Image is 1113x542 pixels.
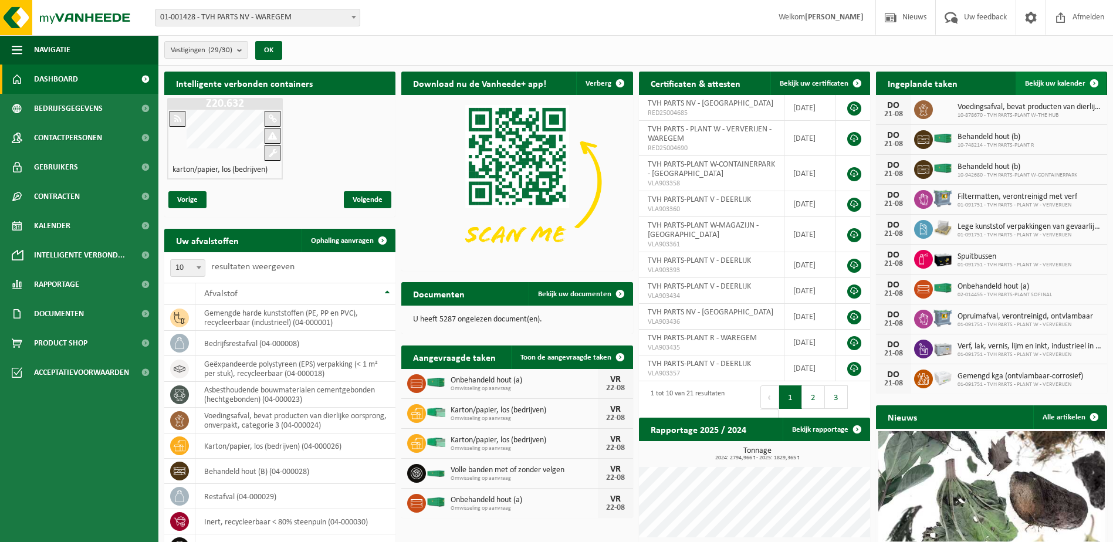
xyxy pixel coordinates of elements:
div: 22-08 [604,384,627,392]
div: 22-08 [604,504,627,512]
span: Product Shop [34,328,87,358]
span: Behandeld hout (b) [958,162,1077,172]
img: Download de VHEPlus App [401,95,632,269]
img: HK-XC-40-GN-00 [933,133,953,144]
span: Omwisseling op aanvraag [451,415,597,422]
div: 21-08 [882,260,905,268]
td: [DATE] [784,217,835,252]
div: 21-08 [882,320,905,328]
td: [DATE] [784,355,835,381]
span: TVH PARTS-PLANT V - DEERLIJK [648,282,751,291]
img: PB-LB-0680-HPE-GY-11 [933,338,953,358]
h2: Nieuws [876,405,929,428]
td: [DATE] [784,121,835,156]
span: VLA903435 [648,343,775,353]
span: Behandeld hout (b) [958,133,1034,142]
span: Bedrijfsgegevens [34,94,103,123]
img: HK-XP-30-GN-00 [426,437,446,448]
img: HK-XC-40-GN-00 [426,377,446,388]
span: 10-942680 - TVH PARTS-PLANT W-CONTAINERPARK [958,172,1077,179]
span: TVH PARTS NV - [GEOGRAPHIC_DATA] [648,99,773,108]
span: VLA903358 [648,179,775,188]
span: Afvalstof [204,289,238,299]
div: DO [882,191,905,200]
td: [DATE] [784,278,835,304]
h2: Aangevraagde taken [401,345,508,368]
img: HK-XC-40-GN-00 [933,163,953,174]
span: Contracten [34,182,80,211]
div: DO [882,370,905,380]
span: 10 [171,260,205,276]
span: Navigatie [34,35,70,65]
span: Karton/papier, los (bedrijven) [451,406,597,415]
span: TVH PARTS-PLANT R - WAREGEM [648,334,757,343]
td: [DATE] [784,304,835,330]
span: Bekijk uw documenten [538,290,611,298]
td: karton/papier, los (bedrijven) (04-000026) [195,433,395,459]
img: PB-LB-0680-HPE-GY-02 [933,368,953,388]
div: VR [604,494,627,504]
span: Volle banden met of zonder velgen [451,466,597,475]
span: Filtermatten, verontreinigd met verf [958,192,1077,202]
td: [DATE] [784,95,835,121]
span: Onbehandeld hout (a) [958,282,1052,292]
span: Documenten [34,299,84,328]
span: 10-748214 - TVH PARTS-PLANT R [958,142,1034,149]
td: [DATE] [784,191,835,217]
span: TVH PARTS-PLANT V - DEERLIJK [648,195,751,204]
div: VR [604,375,627,384]
button: Verberg [576,72,632,95]
span: VLA903436 [648,317,775,327]
span: RED25004690 [648,144,775,153]
label: resultaten weergeven [211,262,295,272]
td: [DATE] [784,330,835,355]
div: 21-08 [882,380,905,388]
span: Bekijk uw certificaten [780,80,848,87]
h4: karton/papier, los (bedrijven) [172,166,268,174]
p: U heeft 5287 ongelezen document(en). [413,316,621,324]
div: 21-08 [882,230,905,238]
div: 21-08 [882,170,905,178]
span: VLA903361 [648,240,775,249]
a: Bekijk uw certificaten [770,72,869,95]
span: TVH PARTS-PLANT W-CONTAINERPARK - [GEOGRAPHIC_DATA] [648,160,775,178]
span: Omwisseling op aanvraag [451,385,597,392]
span: 10-878670 - TVH PARTS-PLANT W-THE HUB [958,112,1101,119]
td: asbesthoudende bouwmaterialen cementgebonden (hechtgebonden) (04-000023) [195,382,395,408]
td: [DATE] [784,252,835,278]
span: Toon de aangevraagde taken [520,354,611,361]
h2: Ingeplande taken [876,72,969,94]
span: 01-091751 - TVH PARTS - PLANT W - VERVERIJEN [958,351,1101,358]
span: Omwisseling op aanvraag [451,475,597,482]
h2: Documenten [401,282,476,305]
div: DO [882,280,905,290]
span: TVH PARTS NV - [GEOGRAPHIC_DATA] [648,308,773,317]
a: Bekijk rapportage [783,418,869,441]
div: 21-08 [882,140,905,148]
span: VLA903434 [648,292,775,301]
span: Voedingsafval, bevat producten van dierlijke oorsprong, onverpakt, categorie 3 [958,103,1101,112]
button: Vestigingen(29/30) [164,41,248,59]
span: 01-001428 - TVH PARTS NV - WAREGEM [155,9,360,26]
div: DO [882,161,905,170]
span: TVH PARTS - PLANT W - VERVERIJEN - WAREGEM [648,125,772,143]
td: behandeld hout (B) (04-000028) [195,459,395,484]
a: Toon de aangevraagde taken [511,345,632,369]
span: 2024: 2794,966 t - 2025: 1829,365 t [645,455,870,461]
span: VLA903393 [648,266,775,275]
div: 21-08 [882,110,905,118]
button: 1 [779,385,802,409]
td: geëxpandeerde polystyreen (EPS) verpakking (< 1 m² per stuk), recycleerbaar (04-000018) [195,356,395,382]
span: Contactpersonen [34,123,102,153]
div: DO [882,101,905,110]
span: Acceptatievoorwaarden [34,358,129,387]
button: 2 [802,385,825,409]
div: 22-08 [604,474,627,482]
td: bedrijfsrestafval (04-000008) [195,331,395,356]
div: DO [882,221,905,230]
div: VR [604,465,627,474]
h2: Download nu de Vanheede+ app! [401,72,558,94]
h2: Uw afvalstoffen [164,229,251,252]
img: PB-LB-0680-HPE-BK-11 [933,248,953,268]
td: restafval (04-000029) [195,484,395,509]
